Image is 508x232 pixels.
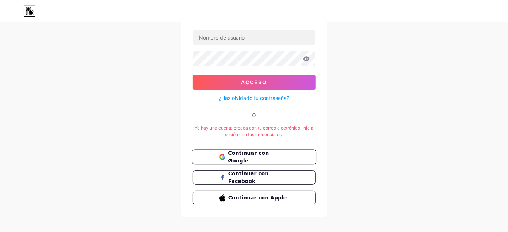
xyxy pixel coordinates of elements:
[193,150,316,164] a: Continuar con Google
[195,125,313,137] font: Ya hay una cuenta creada con tu correo electrónico. Inicia sesión con tus credenciales.
[193,170,316,185] button: Continuar con Facebook
[228,195,287,201] font: Continuar con Apple
[193,191,316,205] button: Continuar con Apple
[193,75,316,90] button: Acceso
[193,30,315,45] input: Nombre de usuario
[241,79,267,85] font: Acceso
[192,150,316,165] button: Continuar con Google
[228,150,269,164] font: Continuar con Google
[219,95,289,101] font: ¿Has olvidado tu contraseña?
[252,112,256,118] font: O
[219,94,289,102] a: ¿Has olvidado tu contraseña?
[228,171,268,184] font: Continuar con Facebook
